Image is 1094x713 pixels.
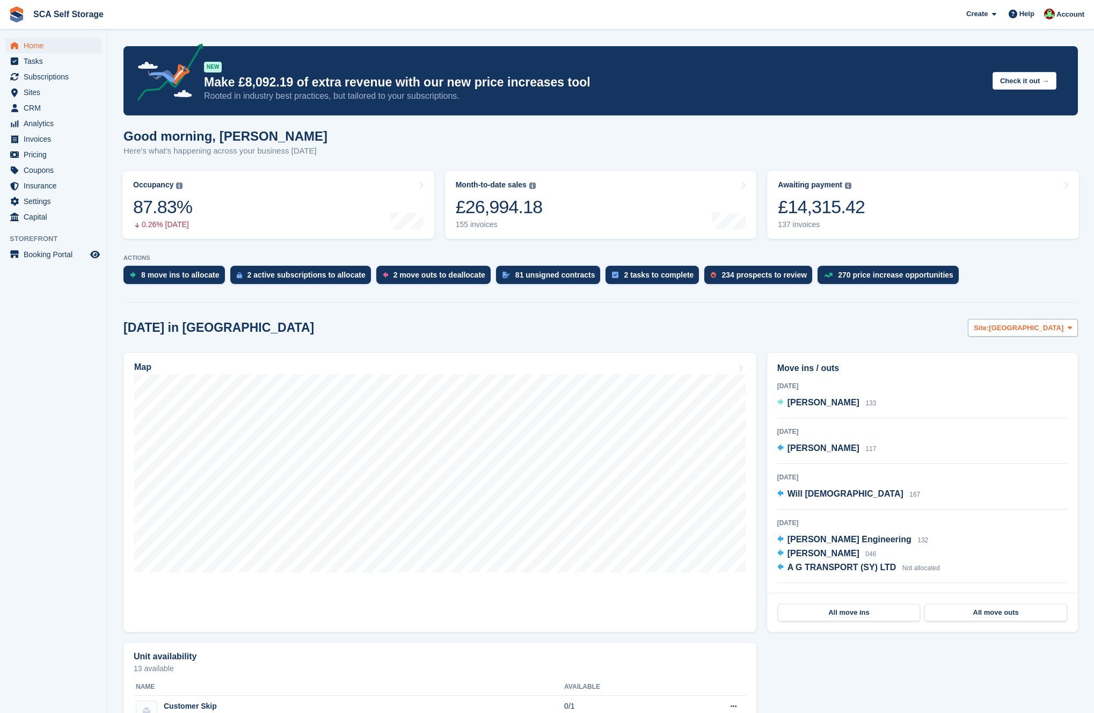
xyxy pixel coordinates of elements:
[529,183,536,189] img: icon-info-grey-7440780725fd019a000dd9b08b2336e03edf1995a4989e88bcd33f0948082b44.svg
[989,323,1063,333] span: [GEOGRAPHIC_DATA]
[777,592,1068,601] div: [DATE]
[376,266,496,289] a: 2 move outs to deallocate
[777,381,1068,391] div: [DATE]
[818,266,964,289] a: 270 price increase opportunities
[10,234,107,244] span: Storefront
[383,272,388,278] img: move_outs_to_deallocate_icon-f764333ba52eb49d3ac5e1228854f67142a1ed5810a6f6cc68b1a99e826820c5.svg
[164,701,241,712] div: Customer Skip
[122,171,434,239] a: Occupancy 87.83% 0.26% [DATE]
[1019,9,1034,19] span: Help
[612,272,618,278] img: task-75834270c22a3079a89374b754ae025e5fb1db73e45f91037f5363f120a921f8.svg
[247,271,366,279] div: 2 active subscriptions to allocate
[24,54,88,69] span: Tasks
[778,220,865,229] div: 137 invoices
[787,489,903,498] span: Will [DEMOGRAPHIC_DATA]
[24,116,88,131] span: Analytics
[1044,9,1055,19] img: Dale Chapman
[865,550,876,558] span: 046
[123,129,327,143] h1: Good morning, [PERSON_NAME]
[456,180,527,190] div: Month-to-date sales
[865,445,876,453] span: 117
[24,247,88,262] span: Booking Portal
[993,72,1056,90] button: Check it out →
[5,178,101,193] a: menu
[777,488,921,501] a: Will [DEMOGRAPHIC_DATA] 167
[787,549,859,558] span: [PERSON_NAME]
[123,266,230,289] a: 8 move ins to allocate
[141,271,220,279] div: 8 move ins to allocate
[787,443,859,453] span: [PERSON_NAME]
[704,266,818,289] a: 234 prospects to review
[777,533,929,547] a: [PERSON_NAME] Engineering 132
[456,220,543,229] div: 155 invoices
[966,9,988,19] span: Create
[838,271,953,279] div: 270 price increase opportunities
[24,132,88,147] span: Invoices
[909,491,920,498] span: 167
[606,266,704,289] a: 2 tasks to complete
[456,196,543,218] div: £26,994.18
[123,321,314,335] h2: [DATE] in [GEOGRAPHIC_DATA]
[204,62,222,72] div: NEW
[777,396,877,410] a: [PERSON_NAME] 133
[777,472,1068,482] div: [DATE]
[5,194,101,209] a: menu
[767,171,1079,239] a: Awaiting payment £14,315.42 137 invoices
[777,547,877,561] a: [PERSON_NAME] 046
[5,116,101,131] a: menu
[9,6,25,23] img: stora-icon-8386f47178a22dfd0bd8f6a31ec36ba5ce8667c1dd55bd0f319d3a0aa187defe.svg
[230,266,376,289] a: 2 active subscriptions to allocate
[515,271,595,279] div: 81 unsigned contracts
[134,652,196,661] h2: Unit availability
[777,518,1068,528] div: [DATE]
[89,248,101,261] a: Preview store
[778,180,842,190] div: Awaiting payment
[787,535,911,544] span: [PERSON_NAME] Engineering
[778,196,865,218] div: £14,315.42
[133,180,173,190] div: Occupancy
[777,442,877,456] a: [PERSON_NAME] 117
[777,561,940,575] a: A G TRANSPORT (SY) LTD Not allocated
[721,271,807,279] div: 234 prospects to review
[24,147,88,162] span: Pricing
[24,163,88,178] span: Coupons
[24,100,88,115] span: CRM
[824,273,833,278] img: price_increase_opportunities-93ffe204e8149a01c8c9dc8f82e8f89637d9d84a8eef4429ea346261dce0b2c0.svg
[777,362,1068,375] h2: Move ins / outs
[778,604,921,621] a: All move ins
[917,536,928,544] span: 132
[237,272,242,279] img: active_subscription_to_allocate_icon-d502201f5373d7db506a760aba3b589e785aa758c864c3986d89f69b8ff3...
[24,178,88,193] span: Insurance
[176,183,183,189] img: icon-info-grey-7440780725fd019a000dd9b08b2336e03edf1995a4989e88bcd33f0948082b44.svg
[204,90,984,102] p: Rooted in industry best practices, but tailored to your subscriptions.
[711,272,716,278] img: prospect-51fa495bee0391a8d652442698ab0144808aea92771e9ea1ae160a38d050c398.svg
[130,272,136,278] img: move_ins_to_allocate_icon-fdf77a2bb77ea45bf5b3d319d69a93e2d87916cf1d5bf7949dd705db3b84f3ca.svg
[787,398,859,407] span: [PERSON_NAME]
[5,209,101,224] a: menu
[924,604,1067,621] a: All move outs
[968,319,1078,337] button: Site: [GEOGRAPHIC_DATA]
[24,209,88,224] span: Capital
[393,271,485,279] div: 2 move outs to deallocate
[5,163,101,178] a: menu
[845,183,851,189] img: icon-info-grey-7440780725fd019a000dd9b08b2336e03edf1995a4989e88bcd33f0948082b44.svg
[5,54,101,69] a: menu
[134,362,151,372] h2: Map
[133,196,192,218] div: 87.83%
[24,38,88,53] span: Home
[564,679,676,696] th: Available
[974,323,989,333] span: Site:
[5,132,101,147] a: menu
[24,85,88,100] span: Sites
[5,69,101,84] a: menu
[496,266,606,289] a: 81 unsigned contracts
[445,171,757,239] a: Month-to-date sales £26,994.18 155 invoices
[204,75,984,90] p: Make £8,092.19 of extra revenue with our new price increases tool
[134,665,746,672] p: 13 available
[5,247,101,262] a: menu
[865,399,876,407] span: 133
[24,194,88,209] span: Settings
[29,5,108,23] a: SCA Self Storage
[123,353,756,632] a: Map
[787,563,896,572] span: A G TRANSPORT (SY) LTD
